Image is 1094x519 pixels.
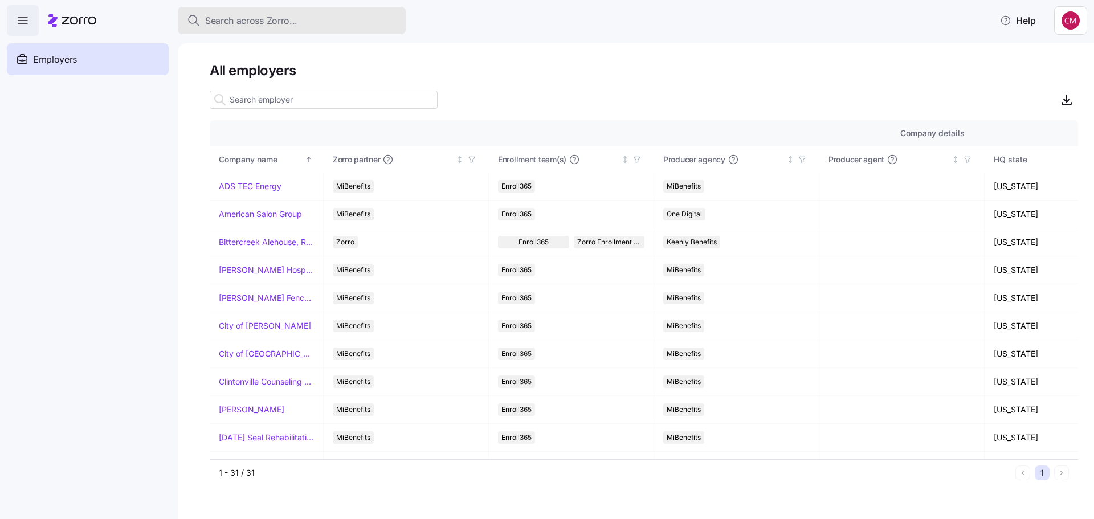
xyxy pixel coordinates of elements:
[501,264,532,276] span: Enroll365
[33,52,77,67] span: Employers
[667,375,701,388] span: MiBenefits
[1015,465,1030,480] button: Previous page
[219,181,281,192] a: ADS TEC Energy
[7,43,169,75] a: Employers
[210,146,324,173] th: Company nameSorted ascending
[828,154,884,165] span: Producer agent
[336,180,370,193] span: MiBenefits
[667,403,701,416] span: MiBenefits
[667,208,702,220] span: One Digital
[219,320,311,332] a: City of [PERSON_NAME]
[667,459,701,472] span: MiBenefits
[305,156,313,164] div: Sorted ascending
[501,375,532,388] span: Enroll365
[819,146,985,173] th: Producer agentNot sorted
[654,146,819,173] th: Producer agencyNot sorted
[786,156,794,164] div: Not sorted
[219,209,302,220] a: American Salon Group
[336,292,370,304] span: MiBenefits
[219,292,314,304] a: [PERSON_NAME] Fence Company
[1000,14,1036,27] span: Help
[501,431,532,444] span: Enroll365
[324,146,489,173] th: Zorro partnerNot sorted
[663,154,725,165] span: Producer agency
[210,62,1078,79] h1: All employers
[667,431,701,444] span: MiBenefits
[501,292,532,304] span: Enroll365
[219,236,314,248] a: Bittercreek Alehouse, Red Feather Lounge, Diablo & Sons Saloon
[178,7,406,34] button: Search across Zorro...
[501,208,532,220] span: Enroll365
[667,348,701,360] span: MiBenefits
[336,375,370,388] span: MiBenefits
[336,403,370,416] span: MiBenefits
[219,376,314,387] a: Clintonville Counseling and Wellness
[210,91,438,109] input: Search employer
[1054,465,1069,480] button: Next page
[205,14,297,28] span: Search across Zorro...
[1035,465,1050,480] button: 1
[667,320,701,332] span: MiBenefits
[336,348,370,360] span: MiBenefits
[952,156,960,164] div: Not sorted
[336,264,370,276] span: MiBenefits
[501,180,532,193] span: Enroll365
[219,467,1011,479] div: 1 - 31 / 31
[577,236,642,248] span: Zorro Enrollment Team
[621,156,629,164] div: Not sorted
[667,292,701,304] span: MiBenefits
[667,180,701,193] span: MiBenefits
[991,9,1045,32] button: Help
[519,236,549,248] span: Enroll365
[219,153,303,166] div: Company name
[219,432,314,443] a: [DATE] Seal Rehabilitation Center of [GEOGRAPHIC_DATA]
[219,404,284,415] a: [PERSON_NAME]
[489,146,654,173] th: Enrollment team(s)Not sorted
[501,459,532,472] span: Enroll365
[336,459,370,472] span: MiBenefits
[498,154,566,165] span: Enrollment team(s)
[219,264,314,276] a: [PERSON_NAME] Hospitality
[336,208,370,220] span: MiBenefits
[1062,11,1080,30] img: c76f7742dad050c3772ef460a101715e
[336,236,354,248] span: Zorro
[501,403,532,416] span: Enroll365
[219,348,314,359] a: City of [GEOGRAPHIC_DATA]
[501,320,532,332] span: Enroll365
[667,236,717,248] span: Keenly Benefits
[336,431,370,444] span: MiBenefits
[336,320,370,332] span: MiBenefits
[501,348,532,360] span: Enroll365
[333,154,380,165] span: Zorro partner
[667,264,701,276] span: MiBenefits
[456,156,464,164] div: Not sorted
